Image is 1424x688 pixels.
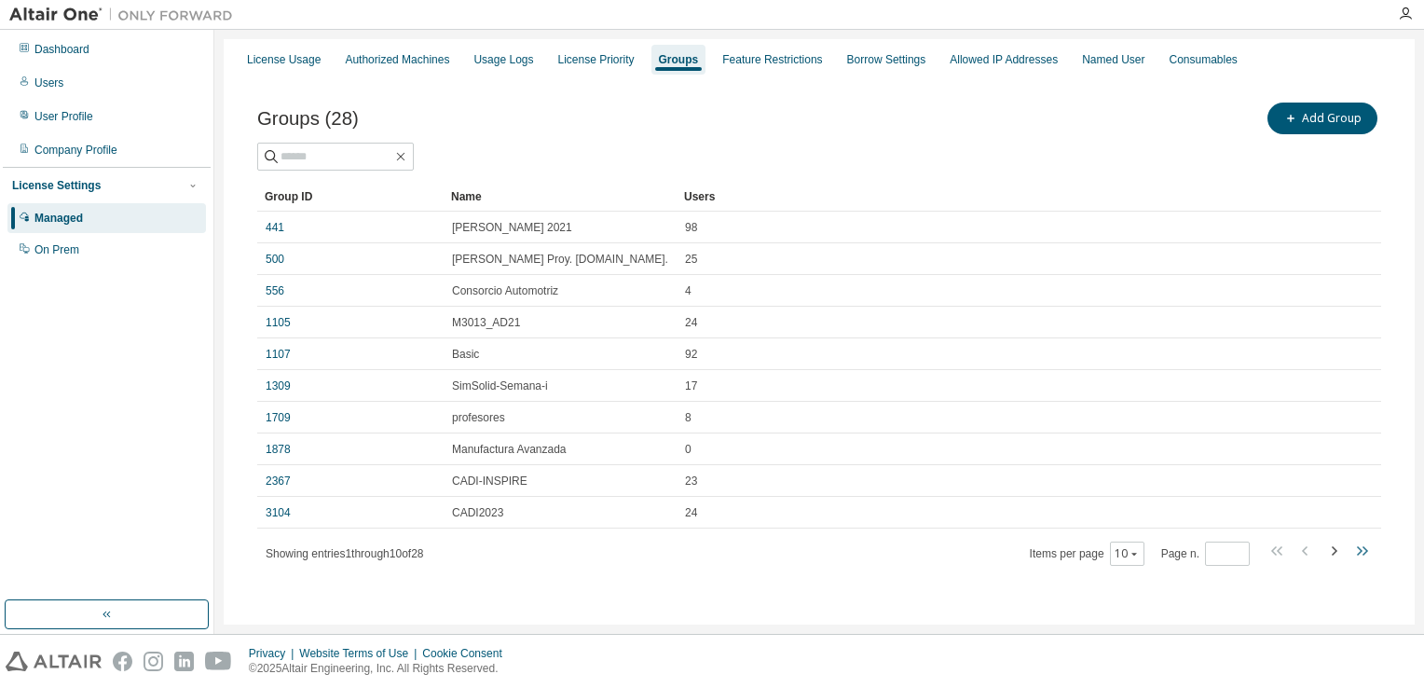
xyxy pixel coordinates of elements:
[1170,52,1238,67] div: Consumables
[685,378,697,393] span: 17
[266,547,424,560] span: Showing entries 1 through 10 of 28
[452,220,572,235] span: [PERSON_NAME] 2021
[6,652,102,671] img: altair_logo.svg
[266,315,291,330] a: 1105
[144,652,163,671] img: instagram.svg
[266,410,291,425] a: 1709
[266,378,291,393] a: 1309
[34,211,83,226] div: Managed
[266,474,291,488] a: 2367
[473,52,533,67] div: Usage Logs
[9,6,242,24] img: Altair One
[257,108,359,130] span: Groups (28)
[174,652,194,671] img: linkedin.svg
[12,178,101,193] div: License Settings
[847,52,926,67] div: Borrow Settings
[452,505,503,520] span: CADI2023
[685,220,697,235] span: 98
[113,652,132,671] img: facebook.svg
[685,347,697,362] span: 92
[34,109,93,124] div: User Profile
[265,182,436,212] div: Group ID
[685,315,697,330] span: 24
[299,646,422,661] div: Website Terms of Use
[558,52,635,67] div: License Priority
[34,242,79,257] div: On Prem
[685,505,697,520] span: 24
[34,42,89,57] div: Dashboard
[1082,52,1144,67] div: Named User
[452,410,505,425] span: profesores
[1030,542,1144,566] span: Items per page
[249,646,299,661] div: Privacy
[34,143,117,158] div: Company Profile
[685,442,691,457] span: 0
[685,410,691,425] span: 8
[34,76,63,90] div: Users
[452,378,548,393] span: SimSolid-Semana-i
[452,252,668,267] span: [PERSON_NAME] Proy. [DOMAIN_NAME].
[266,220,284,235] a: 441
[451,182,669,212] div: Name
[452,347,479,362] span: Basic
[249,661,513,677] p: © 2025 Altair Engineering, Inc. All Rights Reserved.
[345,52,449,67] div: Authorized Machines
[722,52,822,67] div: Feature Restrictions
[452,283,558,298] span: Consorcio Automotriz
[266,252,284,267] a: 500
[422,646,513,661] div: Cookie Consent
[452,315,520,330] span: M3013_AD21
[685,283,691,298] span: 4
[1267,103,1377,134] button: Add Group
[1161,542,1250,566] span: Page n.
[684,182,1320,212] div: Users
[950,52,1058,67] div: Allowed IP Addresses
[266,283,284,298] a: 556
[452,442,567,457] span: Manufactura Avanzada
[266,347,291,362] a: 1107
[266,442,291,457] a: 1878
[685,474,697,488] span: 23
[1115,546,1140,561] button: 10
[205,652,232,671] img: youtube.svg
[685,252,697,267] span: 25
[266,505,291,520] a: 3104
[659,52,699,67] div: Groups
[452,474,527,488] span: CADI-INSPIRE
[247,52,321,67] div: License Usage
